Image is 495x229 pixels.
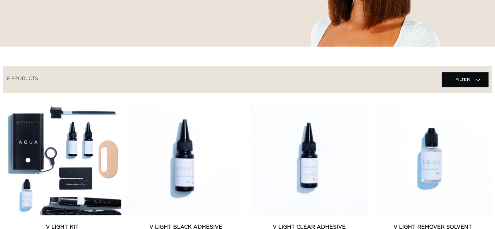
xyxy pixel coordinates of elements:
[7,77,38,81] span: 8 products
[442,72,488,87] summary: Filter
[455,73,470,86] span: Filter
